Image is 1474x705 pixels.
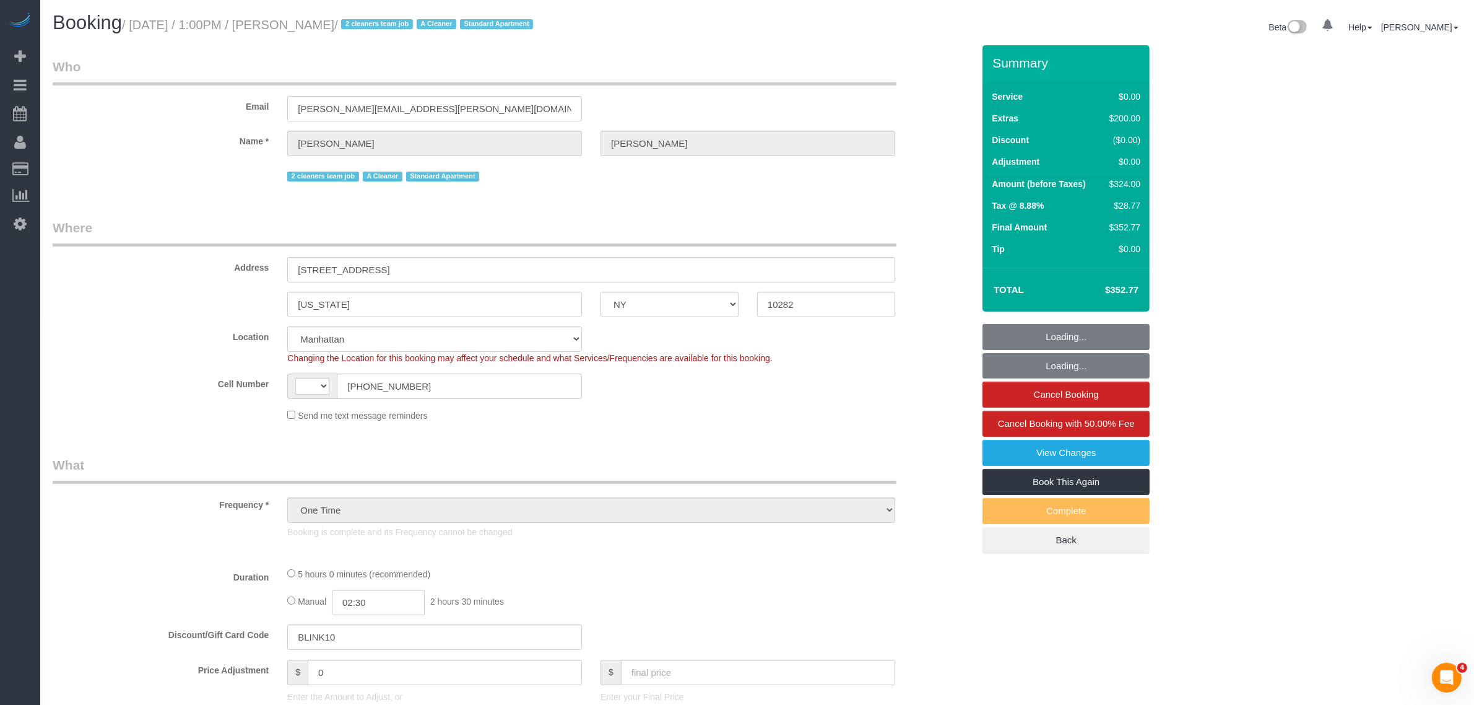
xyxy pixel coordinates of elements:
[287,172,358,182] span: 2 cleaners team job
[994,284,1024,295] strong: Total
[1104,90,1140,103] div: $0.00
[287,96,582,121] input: Email
[1104,112,1140,125] div: $200.00
[1104,155,1140,168] div: $0.00
[1381,22,1459,32] a: [PERSON_NAME]
[298,569,430,579] span: 5 hours 0 minutes (recommended)
[337,374,582,399] input: Cell Number
[1104,243,1140,255] div: $0.00
[1269,22,1307,32] a: Beta
[600,131,895,156] input: Last Name
[992,155,1039,168] label: Adjustment
[298,411,427,421] span: Send me text message reminders
[122,18,537,32] small: / [DATE] / 1:00PM / [PERSON_NAME]
[43,660,278,677] label: Price Adjustment
[43,131,278,147] label: Name *
[53,58,896,85] legend: Who
[1104,178,1140,190] div: $324.00
[53,456,896,484] legend: What
[43,96,278,113] label: Email
[43,624,278,641] label: Discount/Gift Card Code
[43,326,278,343] label: Location
[53,12,122,33] span: Booking
[982,527,1150,553] a: Back
[998,418,1135,429] span: Cancel Booking with 50.00% Fee
[406,172,480,182] span: Standard Apartment
[460,19,534,29] span: Standard Apartment
[287,292,582,317] input: City
[298,597,326,606] span: Manual
[7,12,32,30] img: Automaid Logo
[287,131,582,156] input: First Name
[982,411,1150,437] a: Cancel Booking with 50.00% Fee
[992,90,1023,103] label: Service
[287,526,895,538] p: Booking is complete and its Frequency cannot be changed
[430,597,504,606] span: 2 hours 30 minutes
[1286,20,1307,36] img: New interface
[43,567,278,584] label: Duration
[1068,285,1138,296] h4: $352.77
[992,178,1085,190] label: Amount (before Taxes)
[287,691,582,703] p: Enter the Amount to Adjust, or
[1104,221,1140,234] div: $352.77
[992,199,1044,212] label: Tax @ 8.88%
[992,112,1018,125] label: Extras
[341,19,412,29] span: 2 cleaners team job
[1104,134,1140,146] div: ($0.00)
[982,382,1150,408] a: Cancel Booking
[1432,663,1462,693] iframe: Intercom live chat
[1348,22,1372,32] a: Help
[600,660,621,685] span: $
[287,660,308,685] span: $
[43,494,278,511] label: Frequency *
[992,221,1047,234] label: Final Amount
[982,440,1150,466] a: View Changes
[600,691,895,703] p: Enter your Final Price
[982,469,1150,495] a: Book This Again
[1457,663,1467,673] span: 4
[287,353,772,363] span: Changing the Location for this booking may affect your schedule and what Services/Frequencies are...
[992,56,1143,70] h3: Summary
[1104,199,1140,212] div: $28.77
[43,374,278,390] label: Cell Number
[363,172,402,182] span: A Cleaner
[992,134,1029,146] label: Discount
[621,660,895,685] input: final price
[43,257,278,274] label: Address
[53,219,896,247] legend: Where
[992,243,1005,255] label: Tip
[757,292,895,317] input: Zip Code
[417,19,456,29] span: A Cleaner
[334,18,537,32] span: /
